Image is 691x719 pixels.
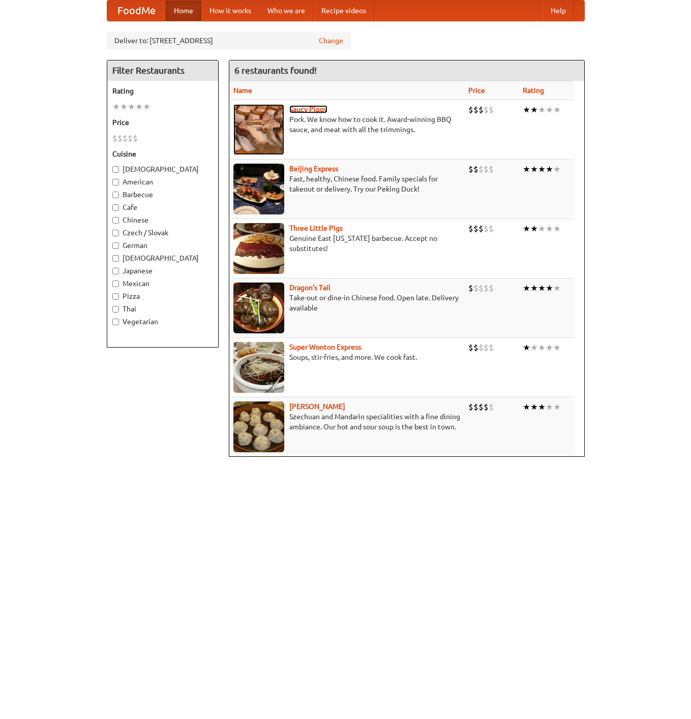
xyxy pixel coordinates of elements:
li: ★ [523,223,530,234]
li: $ [478,104,484,115]
a: Name [233,86,252,95]
li: $ [473,283,478,294]
li: $ [468,283,473,294]
li: $ [473,164,478,175]
li: ★ [530,104,538,115]
li: ★ [530,223,538,234]
input: Chinese [112,217,119,224]
li: $ [489,104,494,115]
li: $ [468,223,473,234]
label: Vegetarian [112,317,213,327]
li: ★ [523,401,530,413]
li: ★ [553,164,561,175]
a: Change [319,36,343,46]
li: $ [473,401,478,413]
li: ★ [553,104,561,115]
li: ★ [523,342,530,353]
input: German [112,242,119,249]
label: German [112,240,213,251]
li: ★ [523,104,530,115]
li: ★ [553,283,561,294]
label: Barbecue [112,190,213,200]
li: ★ [530,283,538,294]
label: [DEMOGRAPHIC_DATA] [112,253,213,263]
div: Deliver to: [STREET_ADDRESS] [107,32,351,50]
a: Beijing Express [289,165,338,173]
li: ★ [546,164,553,175]
input: American [112,179,119,185]
p: Szechuan and Mandarin specialities with a fine dining ambiance. Our hot and sour soup is the best... [233,412,461,432]
label: Mexican [112,278,213,289]
li: $ [133,133,138,144]
img: littlepigs.jpg [233,223,284,274]
input: [DEMOGRAPHIC_DATA] [112,255,119,262]
li: ★ [546,104,553,115]
a: Saucy Piggy [289,105,327,113]
input: Vegetarian [112,319,119,325]
li: $ [468,401,473,413]
h5: Rating [112,86,213,96]
input: Mexican [112,280,119,287]
li: $ [478,223,484,234]
a: Recipe videos [313,1,374,21]
label: Czech / Slovak [112,228,213,238]
p: Pork. We know how to cook it. Award-winning BBQ sauce, and meat with all the trimmings. [233,114,461,135]
li: $ [484,342,489,353]
li: $ [468,164,473,175]
input: Japanese [112,268,119,274]
li: $ [478,283,484,294]
li: ★ [538,104,546,115]
a: Three Little Pigs [289,224,343,232]
img: shandong.jpg [233,401,284,452]
input: Barbecue [112,192,119,198]
img: dragon.jpg [233,283,284,333]
li: ★ [553,401,561,413]
a: Rating [523,86,544,95]
li: $ [473,342,478,353]
li: $ [484,223,489,234]
label: American [112,177,213,187]
img: beijing.jpg [233,164,284,214]
b: Dragon's Tail [289,284,331,292]
li: $ [489,342,494,353]
li: ★ [538,223,546,234]
li: $ [489,283,494,294]
li: ★ [120,101,128,112]
a: Super Wonton Express [289,343,361,351]
li: ★ [128,101,135,112]
li: $ [478,164,484,175]
li: ★ [523,164,530,175]
li: $ [128,133,133,144]
li: ★ [553,342,561,353]
li: ★ [538,342,546,353]
li: ★ [112,101,120,112]
a: How it works [201,1,259,21]
li: ★ [538,164,546,175]
h4: Filter Restaurants [107,60,218,81]
label: Pizza [112,291,213,301]
li: ★ [546,223,553,234]
li: ★ [530,401,538,413]
label: Thai [112,304,213,314]
li: $ [489,164,494,175]
ng-pluralize: 6 restaurants found! [234,66,317,75]
li: $ [484,104,489,115]
li: $ [117,133,123,144]
li: ★ [546,401,553,413]
li: ★ [530,164,538,175]
h5: Price [112,117,213,128]
li: $ [473,223,478,234]
li: ★ [546,342,553,353]
label: Chinese [112,215,213,225]
li: ★ [538,401,546,413]
label: [DEMOGRAPHIC_DATA] [112,164,213,174]
li: ★ [523,283,530,294]
li: $ [112,133,117,144]
li: ★ [538,283,546,294]
li: $ [468,104,473,115]
img: superwonton.jpg [233,342,284,393]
